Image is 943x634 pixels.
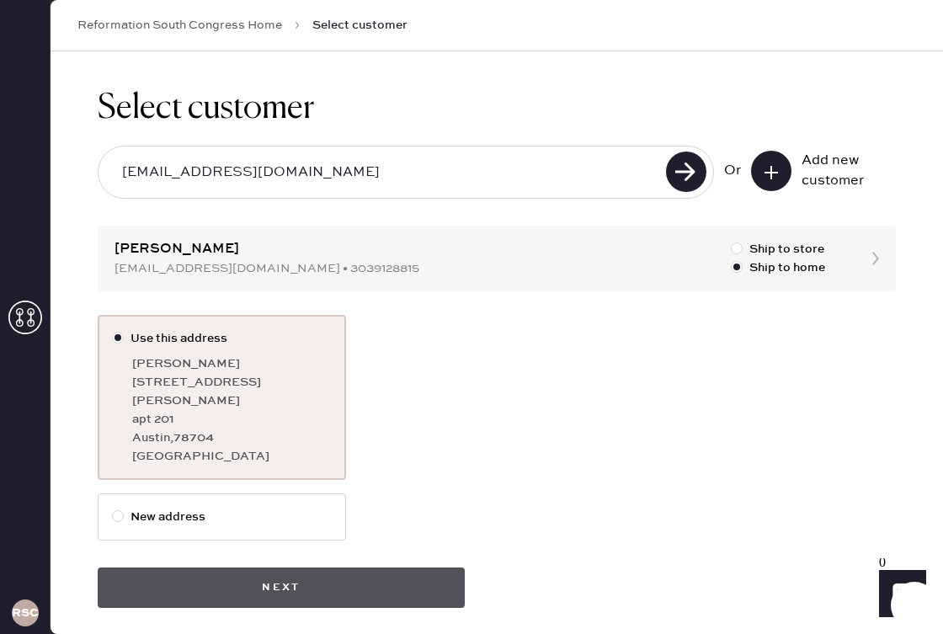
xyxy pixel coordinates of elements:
div: [STREET_ADDRESS][PERSON_NAME] [132,373,332,410]
label: Ship to store [731,240,825,258]
div: Austin , 78704 [132,429,332,447]
label: Use this address [112,329,332,348]
a: Reformation South Congress Home [77,17,282,34]
div: [PERSON_NAME] [132,354,332,373]
label: New address [112,508,332,526]
input: Search by email or phone number [109,153,661,192]
button: Next [98,567,465,608]
span: Select customer [312,17,408,34]
div: [GEOGRAPHIC_DATA] [132,447,332,466]
h1: Select customer [98,88,896,129]
h3: RSCA [12,607,39,619]
label: Ship to home [731,258,825,277]
div: Add new customer [802,151,886,191]
div: apt 201 [132,410,332,429]
iframe: Front Chat [863,558,935,631]
div: Or [724,161,741,181]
